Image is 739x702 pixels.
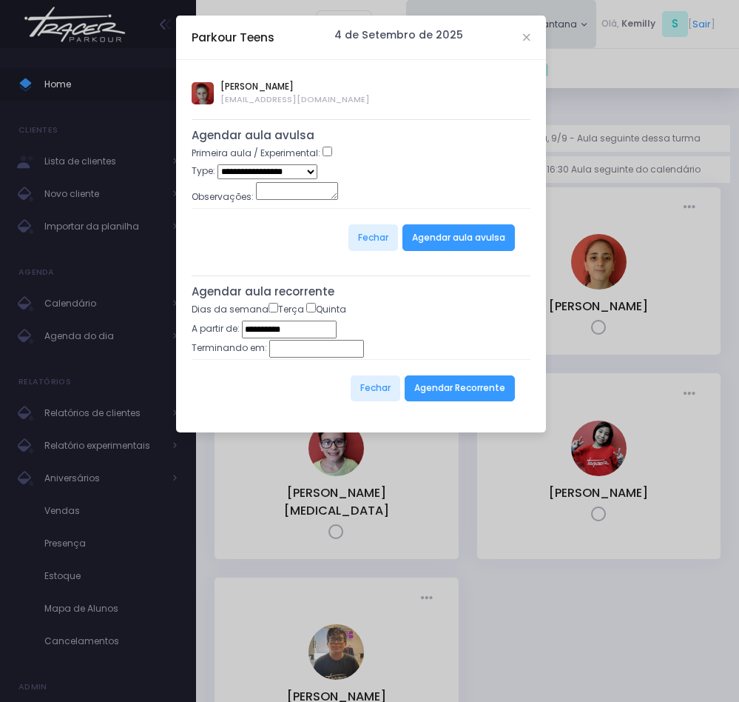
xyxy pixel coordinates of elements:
[192,303,530,418] form: Dias da semana
[405,375,515,402] button: Agendar Recorrente
[306,303,346,316] label: Quinta
[220,93,370,106] span: [EMAIL_ADDRESS][DOMAIN_NAME]
[306,303,316,312] input: Quinta
[348,224,398,251] button: Fechar
[192,147,320,160] label: Primeira aula / Experimental:
[192,341,267,355] label: Terminando em:
[192,322,240,335] label: A partir de:
[220,80,370,93] span: [PERSON_NAME]
[334,29,463,41] h6: 4 de Setembro de 2025
[269,303,278,312] input: Terça
[192,285,530,298] h5: Agendar aula recorrente
[192,164,215,178] label: Type:
[192,29,274,46] h5: Parkour Teens
[269,303,304,316] label: Terça
[523,34,530,41] button: Close
[192,129,530,142] h5: Agendar aula avulsa
[402,224,515,251] button: Agendar aula avulsa
[192,190,254,204] label: Observações:
[351,375,400,402] button: Fechar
